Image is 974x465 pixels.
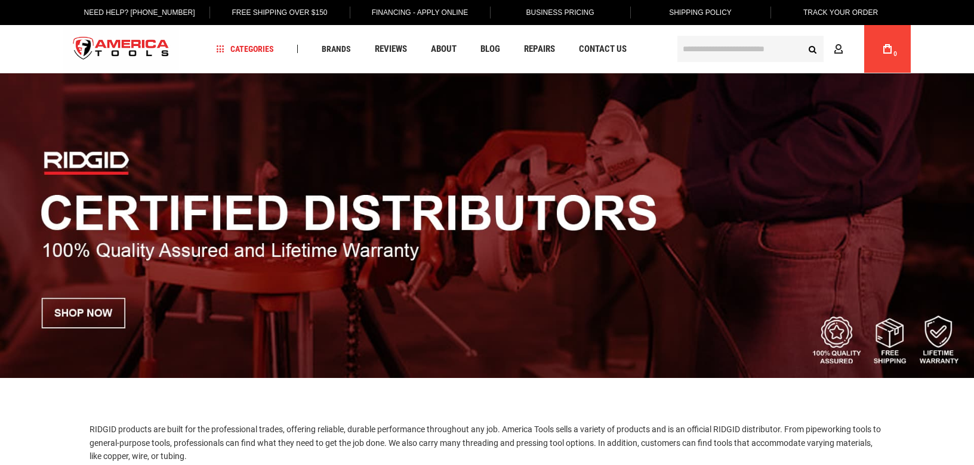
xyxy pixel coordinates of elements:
[375,45,407,54] span: Reviews
[579,45,627,54] span: Contact Us
[519,41,560,57] a: Repairs
[316,41,356,57] a: Brands
[801,38,824,60] button: Search
[63,27,179,72] a: store logo
[876,25,899,73] a: 0
[669,8,732,17] span: Shipping Policy
[90,423,884,463] p: RIDGID products are built for the professional trades, offering reliable, durable performance thr...
[63,27,179,72] img: America Tools
[217,45,274,53] span: Categories
[211,41,279,57] a: Categories
[426,41,462,57] a: About
[475,41,506,57] a: Blog
[431,45,457,54] span: About
[893,51,897,57] span: 0
[322,45,351,53] span: Brands
[574,41,632,57] a: Contact Us
[369,41,412,57] a: Reviews
[480,45,500,54] span: Blog
[524,45,555,54] span: Repairs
